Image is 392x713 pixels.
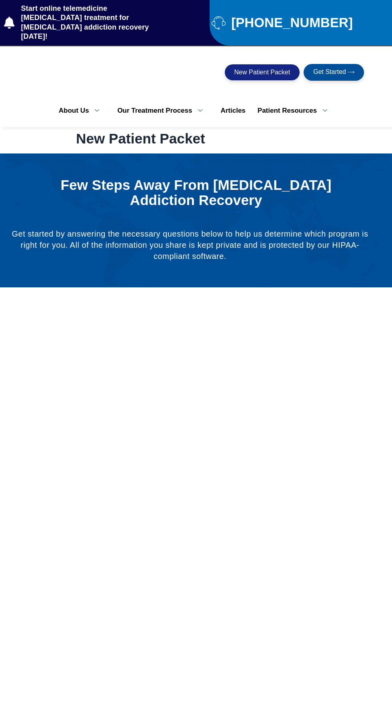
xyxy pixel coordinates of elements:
a: Patient Resources [252,102,339,119]
a: Our Treatment Process [111,102,214,119]
span: Start online telemedicine [MEDICAL_DATA] treatment for [MEDICAL_DATA] addiction recovery [DATE]! [19,4,168,42]
p: Get started by answering the necessary questions below to help us determine which program is righ... [8,228,372,262]
a: About Us [53,102,112,119]
a: Start online telemedicine [MEDICAL_DATA] treatment for [MEDICAL_DATA] addiction recovery [DATE]! [4,4,168,42]
a: New Patient Packet [225,64,300,80]
a: [PHONE_NUMBER] [212,16,388,30]
span: Get Started [313,69,346,76]
span: [PHONE_NUMBER] [229,18,353,27]
a: Get Started [304,64,364,81]
h1: New Patient Packet [76,130,316,147]
span: New Patient Packet [234,69,290,76]
a: Articles [214,102,251,119]
h1: Few Steps Away From [MEDICAL_DATA] Addiction Recovery [28,177,364,208]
